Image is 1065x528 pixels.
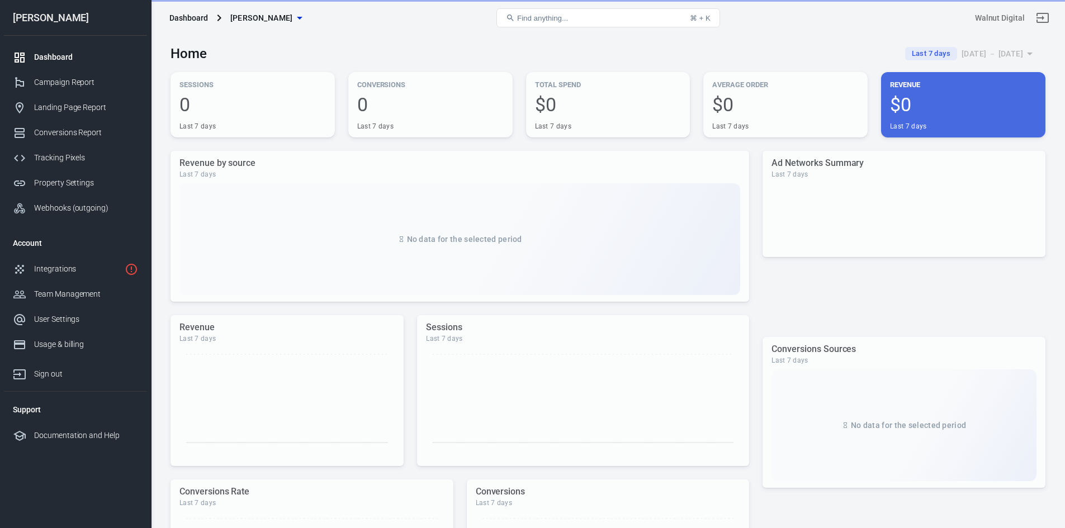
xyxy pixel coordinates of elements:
[4,307,147,332] a: User Settings
[34,152,138,164] div: Tracking Pixels
[4,145,147,170] a: Tracking Pixels
[230,11,293,25] span: Shaun M
[169,12,208,23] div: Dashboard
[34,127,138,139] div: Conversions Report
[34,263,120,275] div: Integrations
[34,288,138,300] div: Team Management
[4,332,147,357] a: Usage & billing
[4,95,147,120] a: Landing Page Report
[4,396,147,423] li: Support
[4,70,147,95] a: Campaign Report
[34,313,138,325] div: User Settings
[4,282,147,307] a: Team Management
[125,263,138,276] svg: 1 networks not verified yet
[34,202,138,214] div: Webhooks (outgoing)
[4,196,147,221] a: Webhooks (outgoing)
[4,256,147,282] a: Integrations
[517,14,568,22] span: Find anything...
[34,102,138,113] div: Landing Page Report
[4,120,147,145] a: Conversions Report
[34,77,138,88] div: Campaign Report
[4,357,147,387] a: Sign out
[4,13,147,23] div: [PERSON_NAME]
[34,177,138,189] div: Property Settings
[4,230,147,256] li: Account
[1029,4,1056,31] a: Sign out
[34,368,138,380] div: Sign out
[171,46,207,61] h3: Home
[975,12,1025,24] div: Account id: 1itlNlHf
[34,430,138,441] div: Documentation and Help
[34,51,138,63] div: Dashboard
[690,14,711,22] div: ⌘ + K
[34,339,138,350] div: Usage & billing
[226,8,306,28] button: [PERSON_NAME]
[4,170,147,196] a: Property Settings
[496,8,720,27] button: Find anything...⌘ + K
[4,45,147,70] a: Dashboard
